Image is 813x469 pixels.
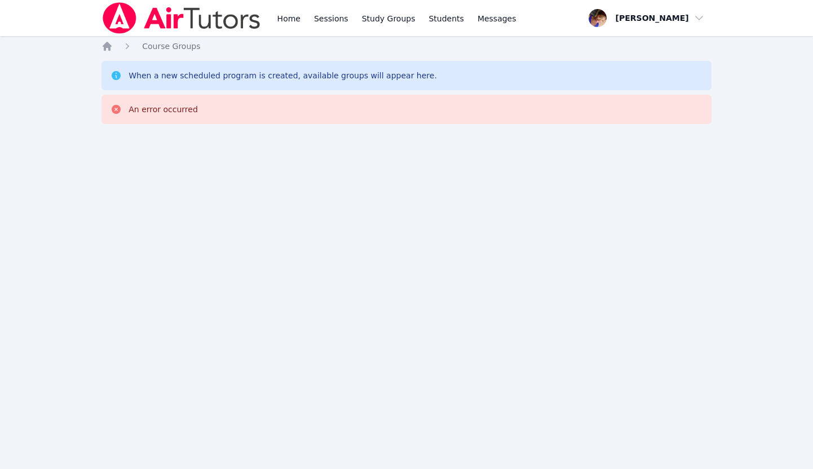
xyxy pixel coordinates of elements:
a: Course Groups [142,41,200,52]
div: When a new scheduled program is created, available groups will appear here. [129,70,437,81]
span: Course Groups [142,42,200,51]
img: Air Tutors [101,2,261,34]
nav: Breadcrumb [101,41,712,52]
span: Messages [478,13,516,24]
div: An error occurred [129,104,198,115]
